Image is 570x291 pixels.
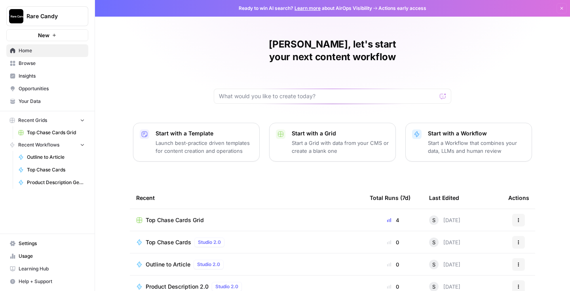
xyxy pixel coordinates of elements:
[6,237,88,250] a: Settings
[429,238,460,247] div: [DATE]
[6,250,88,262] a: Usage
[19,98,85,105] span: Your Data
[136,238,357,247] a: Top Chase CardsStudio 2.0
[6,6,88,26] button: Workspace: Rare Candy
[429,215,460,225] div: [DATE]
[370,216,416,224] div: 4
[15,151,88,164] a: Outline to Article
[38,31,49,39] span: New
[9,9,23,23] img: Rare Candy Logo
[378,5,426,12] span: Actions early access
[292,129,389,137] p: Start with a Grid
[6,275,88,288] button: Help + Support
[6,114,88,126] button: Recent Grids
[146,216,204,224] span: Top Chase Cards Grid
[508,187,529,209] div: Actions
[146,261,190,268] span: Outline to Article
[19,47,85,54] span: Home
[27,166,85,173] span: Top Chase Cards
[156,139,253,155] p: Launch best-practice driven templates for content creation and operations
[370,238,416,246] div: 0
[27,179,85,186] span: Product Description Generator
[27,129,85,136] span: Top Chase Cards Grid
[294,5,321,11] a: Learn more
[432,261,435,268] span: S
[214,38,451,63] h1: [PERSON_NAME], let's start your next content workflow
[432,283,435,291] span: S
[146,238,191,246] span: Top Chase Cards
[370,187,410,209] div: Total Runs (7d)
[133,123,260,162] button: Start with a TemplateLaunch best-practice driven templates for content creation and operations
[136,187,357,209] div: Recent
[239,5,372,12] span: Ready to win AI search? about AirOps Visibility
[197,261,220,268] span: Studio 2.0
[292,139,389,155] p: Start a Grid with data from your CMS or create a blank one
[19,72,85,80] span: Insights
[19,253,85,260] span: Usage
[370,283,416,291] div: 0
[15,126,88,139] a: Top Chase Cards Grid
[6,95,88,108] a: Your Data
[136,260,357,269] a: Outline to ArticleStudio 2.0
[156,129,253,137] p: Start with a Template
[432,216,435,224] span: S
[15,176,88,189] a: Product Description Generator
[428,129,525,137] p: Start with a Workflow
[6,82,88,95] a: Opportunities
[6,262,88,275] a: Learning Hub
[198,239,221,246] span: Studio 2.0
[6,70,88,82] a: Insights
[18,117,47,124] span: Recent Grids
[19,60,85,67] span: Browse
[429,187,459,209] div: Last Edited
[18,141,59,148] span: Recent Workflows
[405,123,532,162] button: Start with a WorkflowStart a Workflow that combines your data, LLMs and human review
[432,238,435,246] span: S
[6,29,88,41] button: New
[27,154,85,161] span: Outline to Article
[428,139,525,155] p: Start a Workflow that combines your data, LLMs and human review
[6,139,88,151] button: Recent Workflows
[19,278,85,285] span: Help + Support
[19,265,85,272] span: Learning Hub
[219,92,437,100] input: What would you like to create today?
[15,164,88,176] a: Top Chase Cards
[6,44,88,57] a: Home
[215,283,238,290] span: Studio 2.0
[429,260,460,269] div: [DATE]
[370,261,416,268] div: 0
[27,12,74,20] span: Rare Candy
[19,85,85,92] span: Opportunities
[19,240,85,247] span: Settings
[146,283,209,291] span: Product Description 2.0
[136,216,357,224] a: Top Chase Cards Grid
[269,123,396,162] button: Start with a GridStart a Grid with data from your CMS or create a blank one
[6,57,88,70] a: Browse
